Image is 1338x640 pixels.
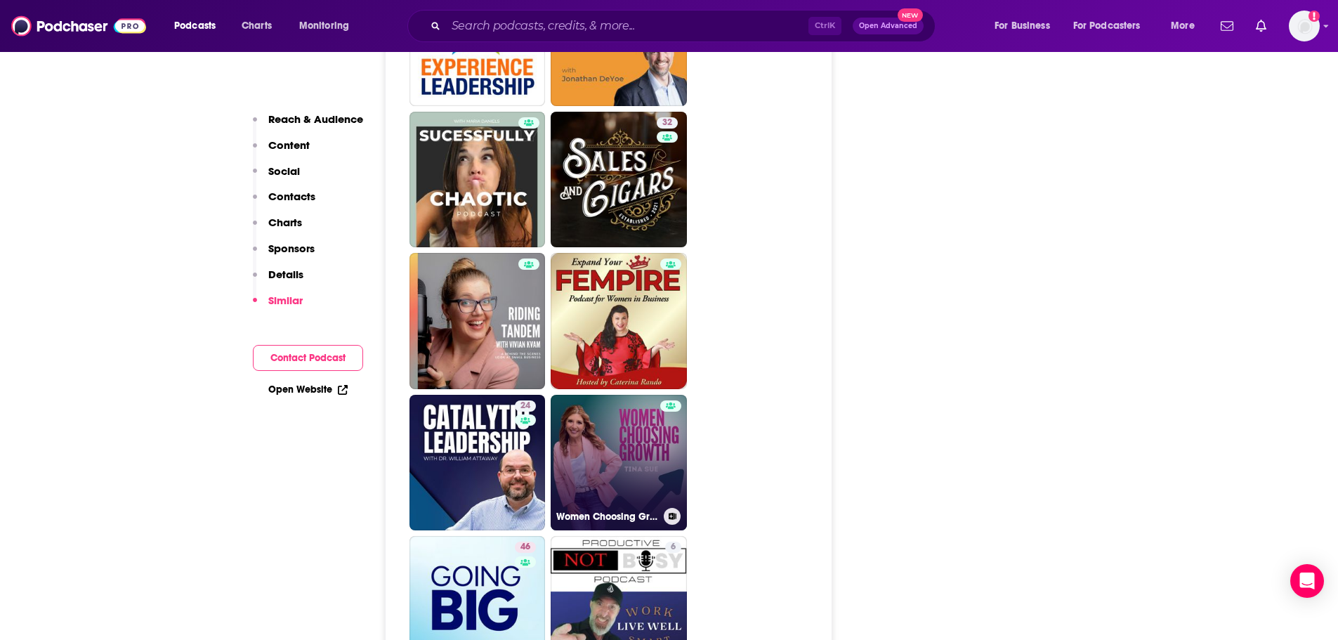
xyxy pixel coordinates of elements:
span: For Podcasters [1073,16,1141,36]
span: New [898,8,923,22]
p: Content [268,138,310,152]
button: Details [253,268,303,294]
span: More [1171,16,1195,36]
span: Logged in as PTEPR25 [1289,11,1320,41]
a: 6 [665,542,681,553]
span: Ctrl K [808,17,841,35]
a: Open Website [268,384,348,396]
div: Search podcasts, credits, & more... [421,10,949,42]
p: Charts [268,216,302,229]
span: Podcasts [174,16,216,36]
div: Open Intercom Messenger [1290,564,1324,598]
button: Charts [253,216,302,242]
span: For Business [995,16,1050,36]
button: Sponsors [253,242,315,268]
span: 24 [520,399,530,413]
a: Show notifications dropdown [1215,14,1239,38]
button: Social [253,164,300,190]
a: 24 [515,400,536,412]
span: 32 [662,116,672,130]
span: 6 [671,540,676,554]
button: Reach & Audience [253,112,363,138]
a: Charts [232,15,280,37]
img: Podchaser - Follow, Share and Rate Podcasts [11,13,146,39]
span: Monitoring [299,16,349,36]
a: 24 [409,395,546,531]
button: Similar [253,294,303,320]
p: Contacts [268,190,315,203]
svg: Add a profile image [1309,11,1320,22]
p: Similar [268,294,303,307]
input: Search podcasts, credits, & more... [446,15,808,37]
p: Details [268,268,303,281]
a: Show notifications dropdown [1250,14,1272,38]
a: 32 [551,112,687,248]
span: 46 [520,540,530,554]
button: Content [253,138,310,164]
p: Social [268,164,300,178]
a: Women Choosing Growth [551,395,687,531]
a: 32 [657,117,678,129]
button: Show profile menu [1289,11,1320,41]
button: open menu [164,15,234,37]
span: Charts [242,16,272,36]
img: User Profile [1289,11,1320,41]
p: Sponsors [268,242,315,255]
button: open menu [1064,15,1161,37]
a: 46 [515,542,536,553]
h3: Women Choosing Growth [556,511,658,523]
span: Open Advanced [859,22,917,30]
button: Contacts [253,190,315,216]
button: Open AdvancedNew [853,18,924,34]
button: Contact Podcast [253,345,363,371]
button: open menu [1161,15,1212,37]
p: Reach & Audience [268,112,363,126]
button: open menu [985,15,1068,37]
button: open menu [289,15,367,37]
